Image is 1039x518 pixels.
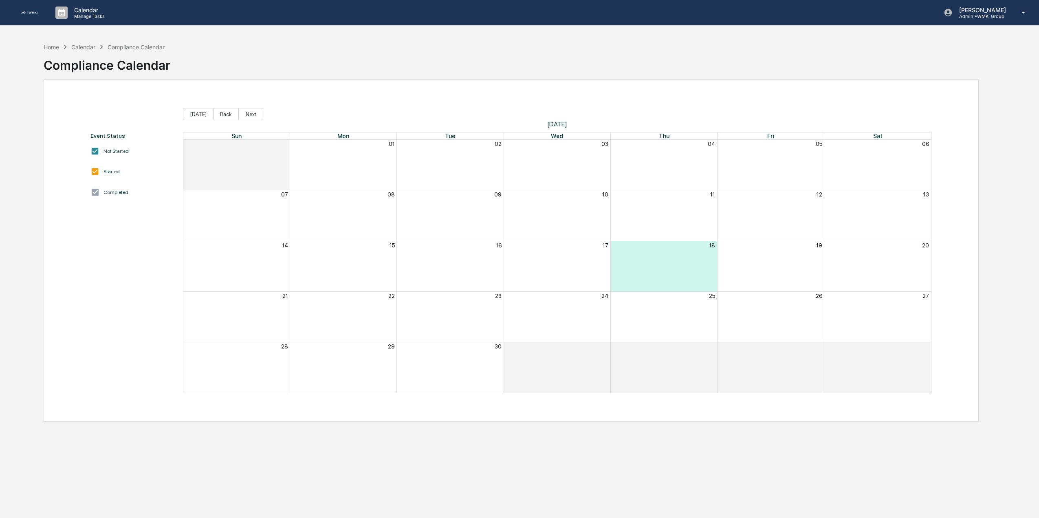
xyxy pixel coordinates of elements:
[817,191,822,198] button: 12
[388,293,395,299] button: 22
[68,7,109,13] p: Calendar
[922,242,929,249] button: 20
[708,343,715,350] button: 02
[282,242,288,249] button: 14
[710,191,715,198] button: 11
[281,191,288,198] button: 07
[231,132,242,139] span: Sun
[281,343,288,350] button: 28
[388,343,395,350] button: 29
[183,108,214,120] button: [DATE]
[90,132,174,139] div: Event Status
[922,293,929,299] button: 27
[922,343,929,350] button: 04
[953,7,1010,13] p: [PERSON_NAME]
[495,141,502,147] button: 02
[282,293,288,299] button: 21
[68,13,109,19] p: Manage Tasks
[603,242,608,249] button: 17
[108,44,165,51] div: Compliance Calendar
[659,132,669,139] span: Thu
[709,242,715,249] button: 18
[387,191,395,198] button: 08
[213,108,239,120] button: Back
[708,141,715,147] button: 04
[445,132,455,139] span: Tue
[602,191,608,198] button: 10
[496,242,502,249] button: 16
[767,132,774,139] span: Fri
[816,242,822,249] button: 19
[922,141,929,147] button: 06
[815,343,822,350] button: 03
[495,293,502,299] button: 23
[709,293,715,299] button: 25
[923,191,929,198] button: 13
[390,242,395,249] button: 15
[816,293,822,299] button: 26
[337,132,349,139] span: Mon
[44,51,170,73] div: Compliance Calendar
[551,132,563,139] span: Wed
[71,44,95,51] div: Calendar
[494,191,502,198] button: 09
[601,293,608,299] button: 24
[103,190,128,195] div: Completed
[873,132,883,139] span: Sat
[239,108,263,120] button: Next
[953,13,1010,19] p: Admin • WMKI Group
[816,141,822,147] button: 05
[44,44,59,51] div: Home
[183,132,931,393] div: Month View
[20,10,39,15] img: logo
[602,343,608,350] button: 01
[495,343,502,350] button: 30
[282,141,288,147] button: 31
[389,141,395,147] button: 01
[103,148,129,154] div: Not Started
[103,169,120,174] div: Started
[183,120,931,128] span: [DATE]
[601,141,608,147] button: 03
